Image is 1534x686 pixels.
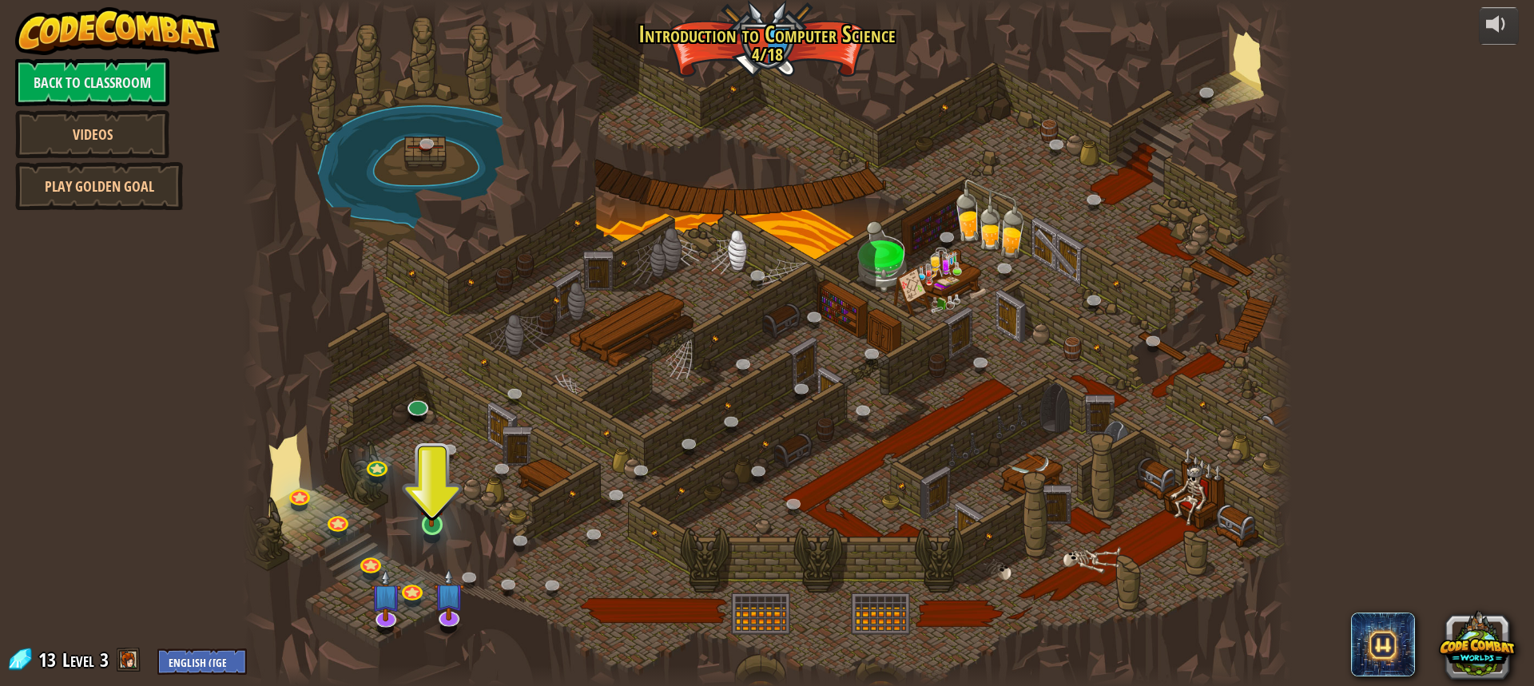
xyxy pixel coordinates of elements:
img: CodeCombat - Learn how to code by playing a game [15,7,220,55]
a: Back to Classroom [15,58,169,106]
span: 3 [100,647,109,672]
a: Play Golden Goal [15,162,183,210]
button: Adjust volume [1479,7,1519,45]
a: Videos [15,110,169,158]
img: level-banner-unstarted-subscriber.png [371,569,401,621]
img: level-banner-unstarted-subscriber.png [434,569,464,621]
span: Level [62,647,94,673]
span: 13 [38,647,61,672]
img: level-banner-started.png [418,464,445,527]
